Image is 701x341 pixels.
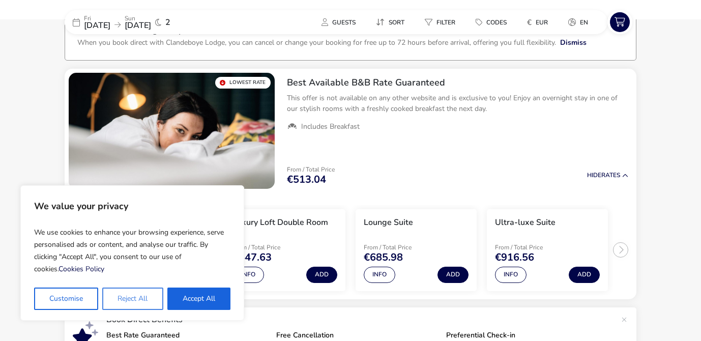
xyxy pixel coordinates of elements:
div: Fri[DATE]Sun[DATE]2 [65,10,217,34]
h3: Lounge Suite [364,217,413,228]
div: We value your privacy [20,185,244,321]
p: We value your privacy [34,196,230,216]
p: Sun [125,15,151,21]
button: en [560,15,596,30]
button: €EUR [519,15,556,30]
span: €513.04 [287,175,326,185]
button: Filter [417,15,463,30]
button: Codes [468,15,515,30]
button: Dismiss [560,37,587,48]
button: Customise [34,288,98,310]
p: Preferential Check-in [446,332,608,339]
span: en [580,18,588,26]
swiper-slide: 3 / 4 [350,205,482,295]
span: Sort [389,18,404,26]
span: €916.56 [495,252,534,263]
swiper-slide: 2 / 4 [219,205,350,295]
button: Guests [313,15,364,30]
button: Accept All [167,288,230,310]
h2: Best Available B&B Rate Guaranteed [287,77,628,89]
button: Info [364,267,395,283]
button: Add [569,267,600,283]
p: Best Rate Guaranteed [106,332,268,339]
naf-pibe-menu-bar-item: en [560,15,600,30]
span: 2 [165,18,170,26]
h3: Ultra-luxe Suite [495,217,556,228]
span: €547.63 [232,252,272,263]
button: Add [437,267,469,283]
p: We use cookies to enhance your browsing experience, serve personalised ads or content, and analys... [34,222,230,279]
naf-pibe-menu-bar-item: €EUR [519,15,560,30]
p: Free Cancellation [276,332,438,339]
naf-pibe-menu-bar-item: Sort [368,15,417,30]
div: Best Available B&B Rate GuaranteedThis offer is not available on any other website and is exclusi... [279,69,636,140]
button: Info [232,267,264,283]
swiper-slide: 4 / 4 [482,205,613,295]
a: Cookies Policy [59,264,104,274]
p: Book Direct Benefits [106,316,616,324]
span: Guests [332,18,356,26]
span: Includes Breakfast [301,122,360,131]
button: Sort [368,15,413,30]
i: € [527,17,532,27]
span: [DATE] [84,20,110,31]
button: HideRates [587,172,628,179]
p: From / Total Price [287,166,335,173]
p: When you book direct with Clandeboye Lodge, you can cancel or change your booking for free up to ... [77,38,556,47]
h3: Luxury Loft Double Room [232,217,328,228]
p: From / Total Price [232,244,319,250]
naf-pibe-menu-bar-item: Guests [313,15,368,30]
button: Add [306,267,337,283]
p: From / Total Price [495,244,582,250]
button: Reject All [102,288,163,310]
naf-pibe-menu-bar-item: Codes [468,15,519,30]
span: [DATE] [125,20,151,31]
p: From / Total Price [364,244,451,250]
div: Lowest Rate [215,77,271,89]
p: This offer is not available on any other website and is exclusive to you! Enjoy an overnight stay... [287,93,628,114]
span: €685.98 [364,252,403,263]
span: Hide [587,171,601,179]
span: Codes [486,18,507,26]
p: Fri [84,15,110,21]
naf-pibe-menu-bar-item: Filter [417,15,468,30]
span: Filter [436,18,455,26]
button: Info [495,267,527,283]
span: EUR [536,18,548,26]
swiper-slide: 1 / 1 [69,73,275,189]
